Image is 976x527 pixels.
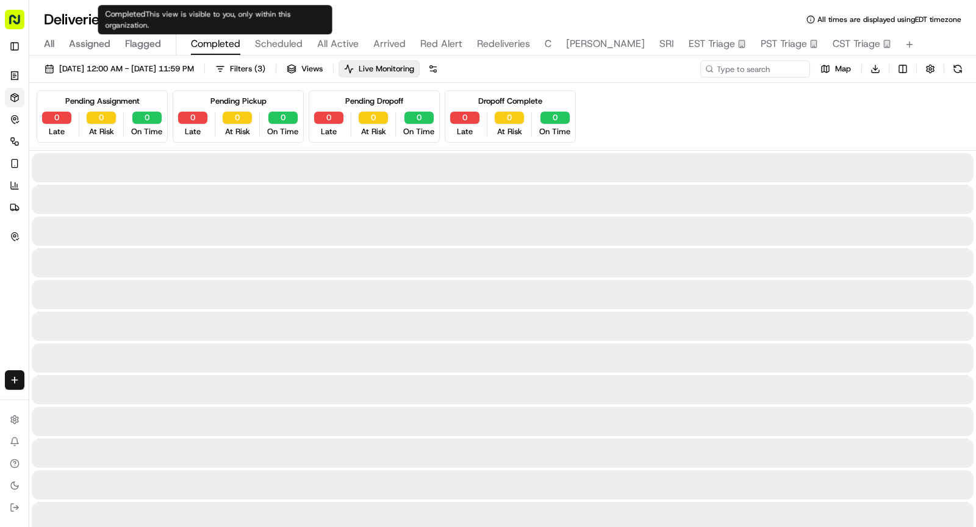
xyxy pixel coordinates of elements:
span: At Risk [497,126,522,137]
span: At Risk [225,126,250,137]
button: 0 [268,112,298,124]
span: PST Triage [761,37,807,51]
span: ( 3 ) [254,63,265,74]
span: Arrived [373,37,406,51]
span: Redeliveries [477,37,530,51]
div: Pending Pickup0Late0At Risk0On Time [173,90,304,143]
div: Pending Dropoff0Late0At Risk0On Time [309,90,440,143]
button: 0 [359,112,388,124]
span: At Risk [89,126,114,137]
span: Scheduled [255,37,303,51]
span: Live Monitoring [359,63,414,74]
div: Dropoff Complete [478,96,542,107]
span: Filters [230,63,265,74]
button: 0 [223,112,252,124]
span: Assigned [69,37,110,51]
div: Pending Assignment [65,96,140,107]
span: Late [49,126,65,137]
span: Late [457,126,473,137]
span: On Time [131,126,162,137]
span: EST Triage [689,37,735,51]
span: On Time [403,126,434,137]
div: Pending Assignment0Late0At Risk0On Time [37,90,168,143]
span: Late [185,126,201,137]
button: Refresh [949,60,966,77]
button: 0 [132,112,162,124]
span: On Time [539,126,570,137]
button: 0 [404,112,434,124]
input: Type to search [700,60,810,77]
span: Map [835,63,851,74]
button: 0 [178,112,207,124]
button: 0 [540,112,570,124]
button: Map [815,60,856,77]
span: Completed [191,37,240,51]
div: Completed [98,5,332,34]
span: At Risk [361,126,386,137]
button: Filters(3) [210,60,271,77]
button: Views [281,60,328,77]
button: 0 [450,112,479,124]
span: [PERSON_NAME] [566,37,645,51]
span: All Active [317,37,359,51]
button: Live Monitoring [339,60,420,77]
h1: Deliveries [44,10,106,29]
button: [DATE] 12:00 AM - [DATE] 11:59 PM [39,60,199,77]
span: C [545,37,551,51]
span: On Time [267,126,298,137]
div: Dropoff Complete0Late0At Risk0On Time [445,90,576,143]
span: This view is visible to you, only within this organization. [106,9,291,30]
button: 0 [314,112,343,124]
button: 0 [87,112,116,124]
span: SRI [659,37,674,51]
span: CST Triage [833,37,880,51]
span: All [44,37,54,51]
div: Pending Dropoff [345,96,403,107]
span: Late [321,126,337,137]
button: 0 [42,112,71,124]
div: Pending Pickup [210,96,267,107]
span: All times are displayed using EDT timezone [817,15,961,24]
span: Flagged [125,37,161,51]
button: 0 [495,112,524,124]
span: Views [301,63,323,74]
span: Red Alert [420,37,462,51]
span: [DATE] 12:00 AM - [DATE] 11:59 PM [59,63,194,74]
